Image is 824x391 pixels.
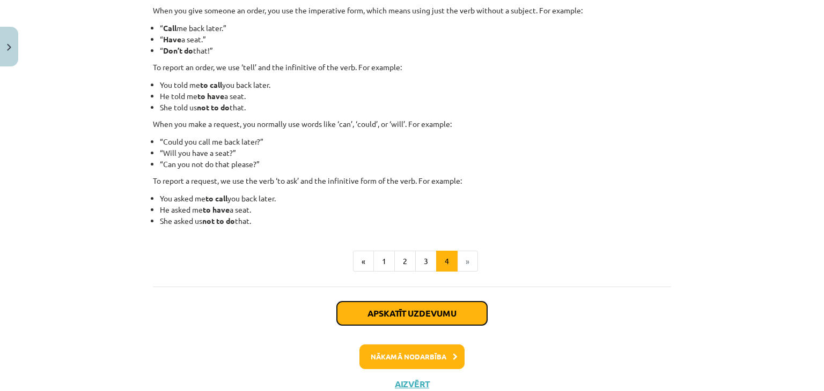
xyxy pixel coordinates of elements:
strong: to call [205,193,227,203]
li: “ a seat.” [160,34,671,45]
strong: Have [163,34,181,44]
nav: Page navigation example [153,251,671,272]
li: “Will you have a seat?” [160,147,671,159]
li: He told me a seat. [160,91,671,102]
li: “Could you call me back later?” [160,136,671,147]
img: icon-close-lesson-0947bae3869378f0d4975bcd49f059093ad1ed9edebbc8119c70593378902aed.svg [7,44,11,51]
button: 4 [436,251,458,272]
p: When you make a request, you normally use words like ‘can’, ‘could’, or ‘will’. For example: [153,118,671,130]
p: To report a request, we use the verb ‘to ask’ and the infinitive form of the verb. For example: [153,175,671,186]
p: When you give someone an order, you use the imperative form, which means using just the verb with... [153,5,671,16]
strong: to call [200,80,222,89]
li: She asked us that. [160,215,671,227]
li: You asked me you back later. [160,193,671,204]
button: 2 [394,251,416,272]
button: Apskatīt uzdevumu [337,302,487,325]
li: You told me you back later. [160,79,671,91]
li: “ me back later.” [160,22,671,34]
button: « [353,251,374,272]
button: 3 [415,251,437,272]
li: He asked me a seat. [160,204,671,215]
strong: not to do [202,216,235,225]
button: 1 [373,251,395,272]
li: “Can you not do that please?” [160,159,671,170]
strong: to have [203,205,230,214]
strong: Call [163,23,176,33]
li: She told us that. [160,102,671,113]
button: Aizvērt [392,379,432,389]
strong: to have [197,91,224,101]
p: To report an order, we use ‘tell’ and the infinitive of the verb. For example: [153,62,671,73]
strong: Don’t do [163,46,193,55]
button: Nākamā nodarbība [359,344,465,369]
li: “ that!” [160,45,671,56]
strong: not to do [197,102,230,112]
